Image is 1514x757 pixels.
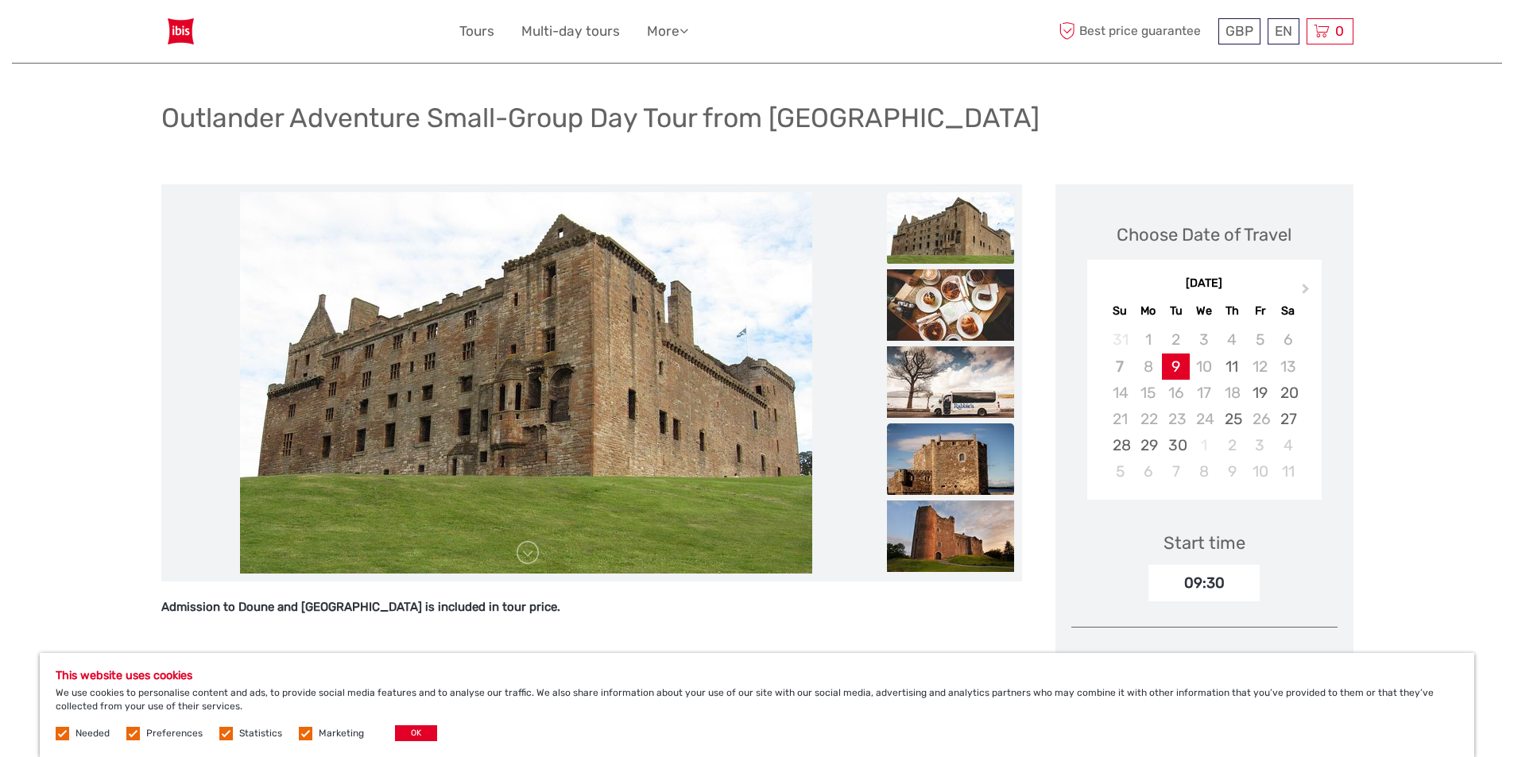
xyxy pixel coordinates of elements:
div: Not available Sunday, September 14th, 2025 [1106,380,1134,406]
span: 0 [1333,23,1346,39]
div: Choose Date of Travel [1117,222,1291,247]
img: fa2ed596a0a54ad0bbc191379371d46f_slider_thumbnail.jpeg [887,346,1014,418]
div: Choose Monday, October 6th, 2025 [1134,458,1162,485]
label: Statistics [239,727,282,740]
img: c96ac122113b4621a16169d9aa62bde3_slider_thumbnail.jpg [887,269,1014,341]
div: Choose Sunday, September 28th, 2025 [1106,432,1134,458]
a: Tours [459,20,494,43]
button: OK [395,725,437,741]
label: Preferences [146,727,203,740]
h5: This website uses cookies [56,669,1458,682]
img: 2d1b56c311cc410a94ac8b4c4a3f2ff1_slider_thumbnail.jpg [887,423,1014,495]
div: Choose Saturday, September 27th, 2025 [1274,406,1302,432]
div: Choose Tuesday, September 30th, 2025 [1162,432,1190,458]
div: month 2025-09 [1092,326,1316,485]
div: Not available Sunday, August 31st, 2025 [1106,326,1134,353]
div: Not available Thursday, September 4th, 2025 [1218,326,1246,353]
span: GBP [1226,23,1253,39]
div: Not available Monday, September 1st, 2025 [1134,326,1162,353]
div: Not available Monday, September 8th, 2025 [1134,353,1162,380]
div: Choose Tuesday, September 9th, 2025 [1162,353,1190,380]
div: We [1190,300,1218,322]
label: Marketing [319,727,364,740]
div: Choose Monday, September 29th, 2025 [1134,432,1162,458]
div: Choose Thursday, October 2nd, 2025 [1218,432,1246,458]
div: Tu [1162,300,1190,322]
div: Choose Saturday, October 11th, 2025 [1274,458,1302,485]
div: Not available Tuesday, September 16th, 2025 [1162,380,1190,406]
img: f0762c453a2e480691e42d6eb438411f_main_slider.jpg [240,192,812,574]
div: Fr [1246,300,1274,322]
p: We're away right now. Please check back later! [22,28,180,41]
div: Not available Friday, September 26th, 2025 [1246,406,1274,432]
div: Mo [1134,300,1162,322]
span: Best price guarantee [1055,18,1214,44]
div: Not available Thursday, September 18th, 2025 [1218,380,1246,406]
div: Not available Friday, September 12th, 2025 [1246,353,1274,380]
div: Not available Tuesday, September 2nd, 2025 [1162,326,1190,353]
div: Not available Wednesday, September 10th, 2025 [1190,353,1218,380]
div: [DATE] [1087,276,1322,292]
button: Open LiveChat chat widget [183,25,202,44]
div: Not available Monday, September 15th, 2025 [1134,380,1162,406]
div: Not available Tuesday, September 23rd, 2025 [1162,406,1190,432]
div: We use cookies to personalise content and ads, to provide social media features and to analyse ou... [40,653,1474,757]
div: Not available Sunday, September 7th, 2025 [1106,353,1134,380]
div: Choose Thursday, September 11th, 2025 [1218,353,1246,380]
strong: Admission to Doune and [GEOGRAPHIC_DATA] is included in tour price. [161,600,560,614]
div: Not available Wednesday, September 3rd, 2025 [1190,326,1218,353]
div: 09:30 [1148,565,1260,601]
label: Needed [76,727,110,740]
div: Start time [1164,531,1245,555]
div: Choose Friday, October 10th, 2025 [1246,458,1274,485]
div: Not available Friday, September 5th, 2025 [1246,326,1274,353]
div: Choose Saturday, September 20th, 2025 [1274,380,1302,406]
div: Choose Thursday, October 9th, 2025 [1218,458,1246,485]
div: Su [1106,300,1134,322]
div: EN [1268,18,1299,44]
div: Not available Wednesday, September 24th, 2025 [1190,406,1218,432]
div: Choose Wednesday, October 8th, 2025 [1190,458,1218,485]
div: Not available Sunday, September 21st, 2025 [1106,406,1134,432]
div: Not available Monday, September 22nd, 2025 [1134,406,1162,432]
a: Multi-day tours [521,20,620,43]
div: Choose Sunday, October 5th, 2025 [1106,458,1134,485]
h1: Outlander Adventure Small-Group Day Tour from [GEOGRAPHIC_DATA] [161,102,1040,134]
img: aeb39f56e0e04c4bb9269708654ed446_slider_thumbnail.jpg [887,500,1014,572]
div: Not available Saturday, September 6th, 2025 [1274,326,1302,353]
div: Choose Saturday, October 4th, 2025 [1274,432,1302,458]
div: Not available Saturday, September 13th, 2025 [1274,353,1302,380]
a: More [647,20,688,43]
div: Sa [1274,300,1302,322]
div: Not available Wednesday, October 1st, 2025 [1190,432,1218,458]
div: Not available Wednesday, September 17th, 2025 [1190,380,1218,406]
div: Choose Friday, October 3rd, 2025 [1246,432,1274,458]
div: Choose Thursday, September 25th, 2025 [1218,406,1246,432]
div: Choose Tuesday, October 7th, 2025 [1162,458,1190,485]
img: f0762c453a2e480691e42d6eb438411f_slider_thumbnail.jpg [887,192,1014,264]
button: Next Month [1295,280,1320,305]
div: Th [1218,300,1246,322]
div: Choose Friday, September 19th, 2025 [1246,380,1274,406]
img: 3468-ad8f6d29-ad6a-4dfd-8b4d-8355b44c3521_logo_small.png [161,12,200,51]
